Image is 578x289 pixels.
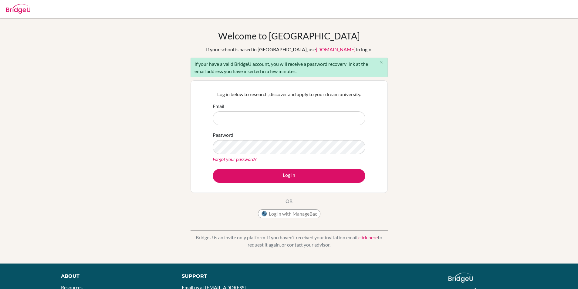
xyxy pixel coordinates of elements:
p: BridgeU is an invite only platform. If you haven’t received your invitation email, to request it ... [191,234,388,248]
button: Log in with ManageBac [258,209,320,218]
p: Log in below to research, discover and apply to your dream university. [213,91,365,98]
a: Forgot your password? [213,156,256,162]
a: [DOMAIN_NAME] [316,46,356,52]
div: If your school is based in [GEOGRAPHIC_DATA], use to login. [206,46,372,53]
label: Email [213,102,224,110]
div: If your have a valid BridgeU account, you will receive a password recovery link at the email addr... [191,58,388,77]
div: About [61,273,168,280]
button: Log in [213,169,365,183]
i: close [379,60,384,65]
div: Support [182,273,282,280]
img: Bridge-U [6,4,30,14]
img: logo_white@2x-f4f0deed5e89b7ecb1c2cc34c3e3d731f90f0f143d5ea2071677605dd97b5244.png [448,273,473,283]
button: Close [375,58,387,67]
p: OR [286,197,292,205]
a: click here [358,234,378,240]
label: Password [213,131,233,139]
h1: Welcome to [GEOGRAPHIC_DATA] [218,30,360,41]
